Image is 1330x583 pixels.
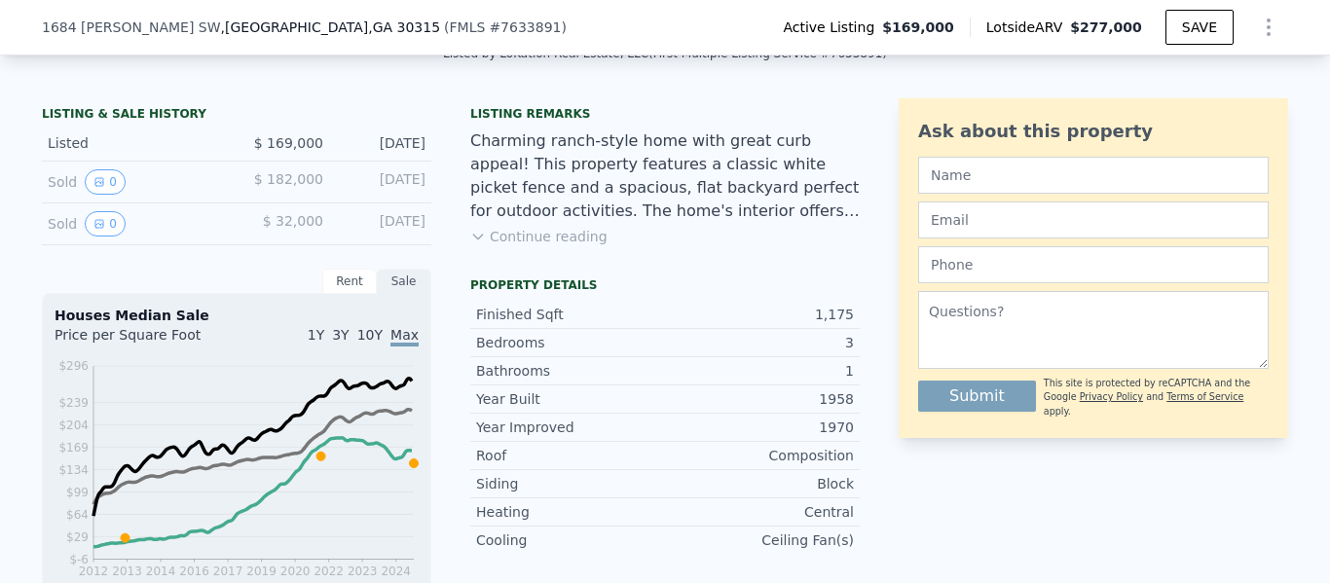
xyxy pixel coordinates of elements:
div: Sold [48,169,221,195]
button: Show Options [1249,8,1288,47]
tspan: 2012 [79,565,109,578]
span: $ 169,000 [254,135,323,151]
tspan: $204 [58,419,89,432]
span: $ 32,000 [263,213,323,229]
span: 3Y [332,327,349,343]
div: This site is protected by reCAPTCHA and the Google and apply. [1044,377,1269,419]
tspan: $29 [66,530,89,544]
div: Price per Square Foot [55,325,237,356]
button: Continue reading [470,227,608,246]
div: Bedrooms [476,333,665,352]
span: FMLS [450,19,486,35]
div: Sold [48,211,221,237]
div: Year Improved [476,418,665,437]
button: SAVE [1165,10,1234,45]
tspan: 2024 [381,565,411,578]
div: Heating [476,502,665,522]
div: [DATE] [339,133,425,153]
span: , GA 30315 [368,19,440,35]
input: Name [918,157,1269,194]
tspan: 2014 [146,565,176,578]
input: Phone [918,246,1269,283]
tspan: 2020 [280,565,311,578]
div: Listed [48,133,221,153]
tspan: 2022 [314,565,344,578]
div: Property details [470,277,860,293]
div: Year Built [476,389,665,409]
tspan: $239 [58,396,89,410]
span: Max [390,327,419,346]
div: [DATE] [339,211,425,237]
tspan: $64 [66,508,89,522]
div: Siding [476,474,665,493]
button: View historical data [85,211,126,237]
tspan: 2017 [213,565,243,578]
div: Roof [476,446,665,465]
span: # 7633891 [489,19,561,35]
span: $277,000 [1070,19,1142,35]
div: Ask about this property [918,118,1269,145]
tspan: $99 [66,486,89,499]
div: Sale [377,269,431,294]
div: Cooling [476,530,665,550]
tspan: 2019 [246,565,277,578]
div: Composition [665,446,854,465]
div: 1970 [665,418,854,437]
div: 1958 [665,389,854,409]
a: Terms of Service [1166,391,1243,402]
span: Lotside ARV [986,18,1070,37]
span: $169,000 [882,18,954,37]
tspan: 2016 [179,565,209,578]
div: 3 [665,333,854,352]
div: Charming ranch-style home with great curb appeal! This property features a classic white picket f... [470,129,860,223]
div: Rent [322,269,377,294]
div: Finished Sqft [476,305,665,324]
input: Email [918,201,1269,238]
tspan: $-6 [69,553,89,566]
span: , [GEOGRAPHIC_DATA] [221,18,441,37]
span: 1Y [308,327,324,343]
button: Submit [918,381,1036,412]
tspan: $296 [58,359,89,373]
div: [DATE] [339,169,425,195]
div: LISTING & SALE HISTORY [42,106,431,126]
div: Central [665,502,854,522]
span: Active Listing [783,18,882,37]
tspan: $134 [58,463,89,477]
div: Block [665,474,854,493]
div: Bathrooms [476,361,665,381]
div: Listing remarks [470,106,860,122]
tspan: $169 [58,441,89,455]
div: Houses Median Sale [55,306,419,325]
div: ( ) [444,18,567,37]
div: 1,175 [665,305,854,324]
a: Privacy Policy [1080,391,1143,402]
button: View historical data [85,169,126,195]
span: 10Y [357,327,383,343]
span: 1684 [PERSON_NAME] SW [42,18,221,37]
div: Ceiling Fan(s) [665,530,854,550]
span: $ 182,000 [254,171,323,187]
tspan: 2023 [348,565,378,578]
div: 1 [665,361,854,381]
tspan: 2013 [112,565,142,578]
